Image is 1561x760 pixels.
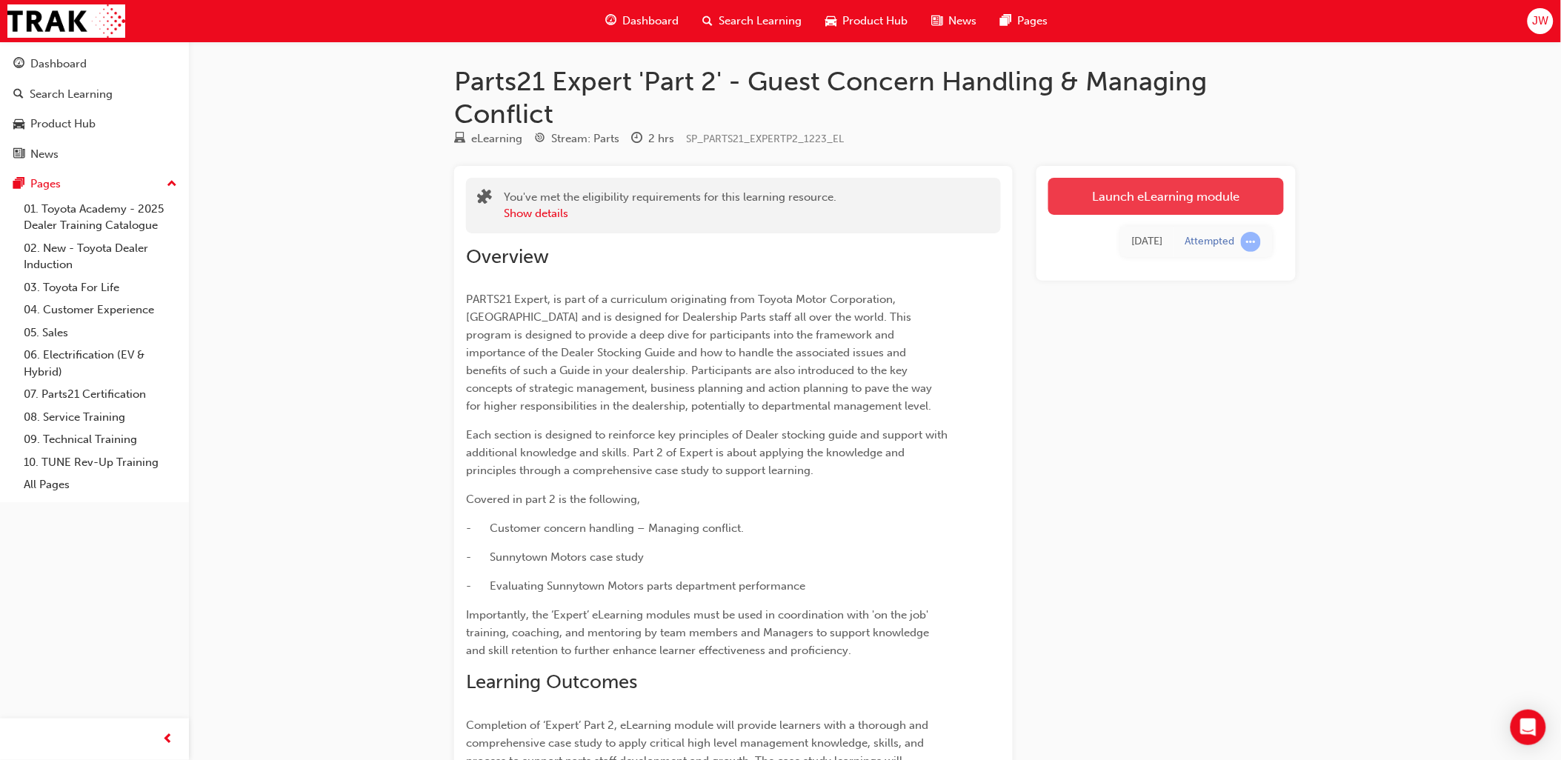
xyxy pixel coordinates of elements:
a: 03. Toyota For Life [18,276,183,299]
div: Open Intercom Messenger [1511,710,1546,745]
span: pages-icon [13,178,24,191]
span: Product Hub [842,13,908,30]
span: car-icon [13,118,24,131]
span: guage-icon [605,12,616,30]
a: Launch eLearning module [1048,178,1284,215]
span: Overview [466,245,549,268]
span: learningRecordVerb_ATTEMPT-icon [1241,232,1261,252]
a: 06. Electrification (EV & Hybrid) [18,344,183,383]
a: 07. Parts21 Certification [18,383,183,406]
span: Each section is designed to reinforce key principles of Dealer stocking guide and support with ad... [466,428,951,477]
div: eLearning [471,130,522,147]
a: news-iconNews [919,6,988,36]
a: 01. Toyota Academy - 2025 Dealer Training Catalogue [18,198,183,237]
button: JW [1528,8,1554,34]
span: car-icon [825,12,836,30]
a: Product Hub [6,110,183,138]
span: news-icon [931,12,942,30]
div: You've met the eligibility requirements for this learning resource. [504,189,836,222]
span: PARTS21 Expert, is part of a curriculum originating from Toyota Motor Corporation, [GEOGRAPHIC_DA... [466,293,935,413]
span: - Evaluating Sunnytown Motors parts department performance [466,579,805,593]
div: Type [454,130,522,148]
span: learningResourceType_ELEARNING-icon [454,133,465,146]
span: pages-icon [1000,12,1011,30]
span: up-icon [167,175,177,194]
button: Show details [504,205,568,222]
span: target-icon [534,133,545,146]
div: Pages [30,176,61,193]
a: News [6,141,183,168]
span: news-icon [13,148,24,161]
a: 08. Service Training [18,406,183,429]
div: News [30,146,59,163]
a: 10. TUNE Rev-Up Training [18,451,183,474]
a: pages-iconPages [988,6,1059,36]
button: Pages [6,170,183,198]
a: Search Learning [6,81,183,108]
div: Stream: Parts [551,130,619,147]
span: prev-icon [163,730,174,749]
span: search-icon [13,88,24,101]
span: clock-icon [631,133,642,146]
a: car-iconProduct Hub [813,6,919,36]
button: DashboardSearch LearningProduct HubNews [6,47,183,170]
div: Product Hub [30,116,96,133]
span: Pages [1017,13,1048,30]
span: search-icon [702,12,713,30]
span: Learning resource code [686,133,844,145]
span: Search Learning [719,13,802,30]
div: 2 hrs [648,130,674,147]
div: Dashboard [30,56,87,73]
a: 09. Technical Training [18,428,183,451]
span: - Customer concern handling – Managing conflict. [466,521,744,535]
a: 02. New - Toyota Dealer Induction [18,237,183,276]
a: search-iconSearch Learning [690,6,813,36]
div: Attempted [1185,235,1235,249]
span: News [948,13,976,30]
span: guage-icon [13,58,24,71]
h1: Parts21 Expert 'Part 2' - Guest Concern Handling & Managing Conflict [454,65,1296,130]
a: All Pages [18,473,183,496]
span: Importantly, the ‘Expert’ eLearning modules must be used in coordination with 'on the job' traini... [466,608,932,657]
span: Learning Outcomes [466,670,637,693]
a: Dashboard [6,50,183,78]
div: Wed Aug 13 2025 15:18:45 GMT+1000 (Australian Eastern Standard Time) [1132,233,1163,250]
a: 04. Customer Experience [18,299,183,321]
img: Trak [7,4,125,38]
span: puzzle-icon [477,190,492,207]
span: - Sunnytown Motors case study [466,550,644,564]
div: Stream [534,130,619,148]
span: JW [1532,13,1548,30]
a: guage-iconDashboard [593,6,690,36]
span: Dashboard [622,13,679,30]
div: Duration [631,130,674,148]
div: Search Learning [30,86,113,103]
a: 05. Sales [18,321,183,344]
span: Covered in part 2 is the following, [466,493,640,506]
